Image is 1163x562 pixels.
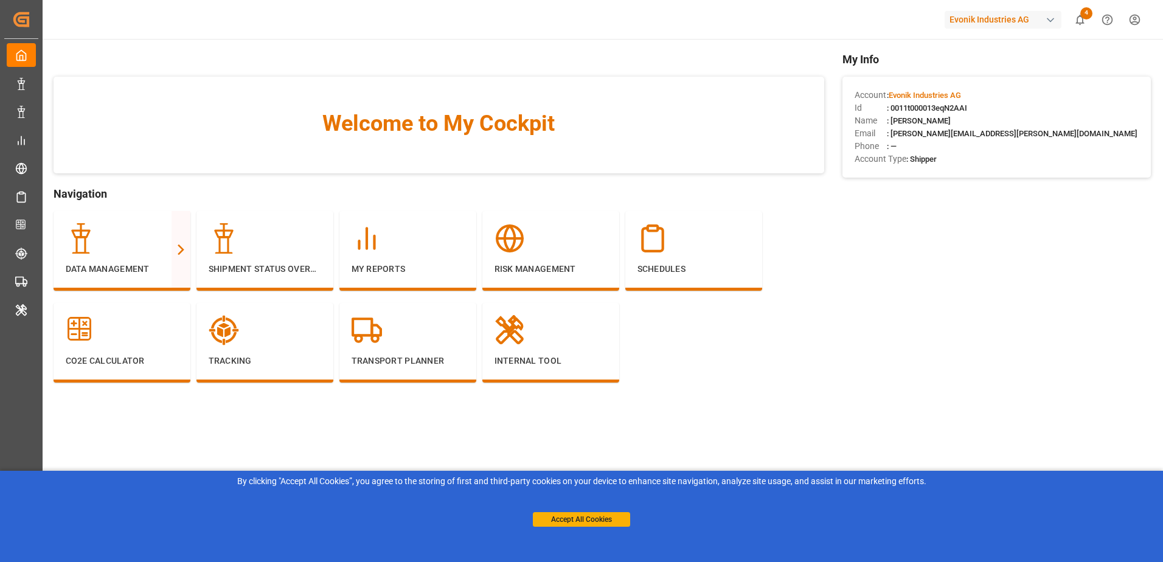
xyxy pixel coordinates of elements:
[352,263,464,276] p: My Reports
[1066,6,1094,33] button: show 4 new notifications
[533,512,630,527] button: Accept All Cookies
[1094,6,1121,33] button: Help Center
[855,127,887,140] span: Email
[1080,7,1092,19] span: 4
[209,355,321,367] p: Tracking
[887,116,951,125] span: : [PERSON_NAME]
[495,355,607,367] p: Internal Tool
[887,142,897,151] span: : —
[9,475,1154,488] div: By clicking "Accept All Cookies”, you agree to the storing of first and third-party cookies on yo...
[66,263,178,276] p: Data Management
[66,355,178,367] p: CO2e Calculator
[945,8,1066,31] button: Evonik Industries AG
[495,263,607,276] p: Risk Management
[887,103,967,113] span: : 0011t000013eqN2AAI
[54,186,824,202] span: Navigation
[855,89,887,102] span: Account
[209,263,321,276] p: Shipment Status Overview
[945,11,1061,29] div: Evonik Industries AG
[855,153,906,165] span: Account Type
[906,154,937,164] span: : Shipper
[887,129,1137,138] span: : [PERSON_NAME][EMAIL_ADDRESS][PERSON_NAME][DOMAIN_NAME]
[889,91,961,100] span: Evonik Industries AG
[887,91,961,100] span: :
[855,114,887,127] span: Name
[78,107,800,140] span: Welcome to My Cockpit
[842,51,1151,68] span: My Info
[855,102,887,114] span: Id
[855,140,887,153] span: Phone
[352,355,464,367] p: Transport Planner
[637,263,750,276] p: Schedules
